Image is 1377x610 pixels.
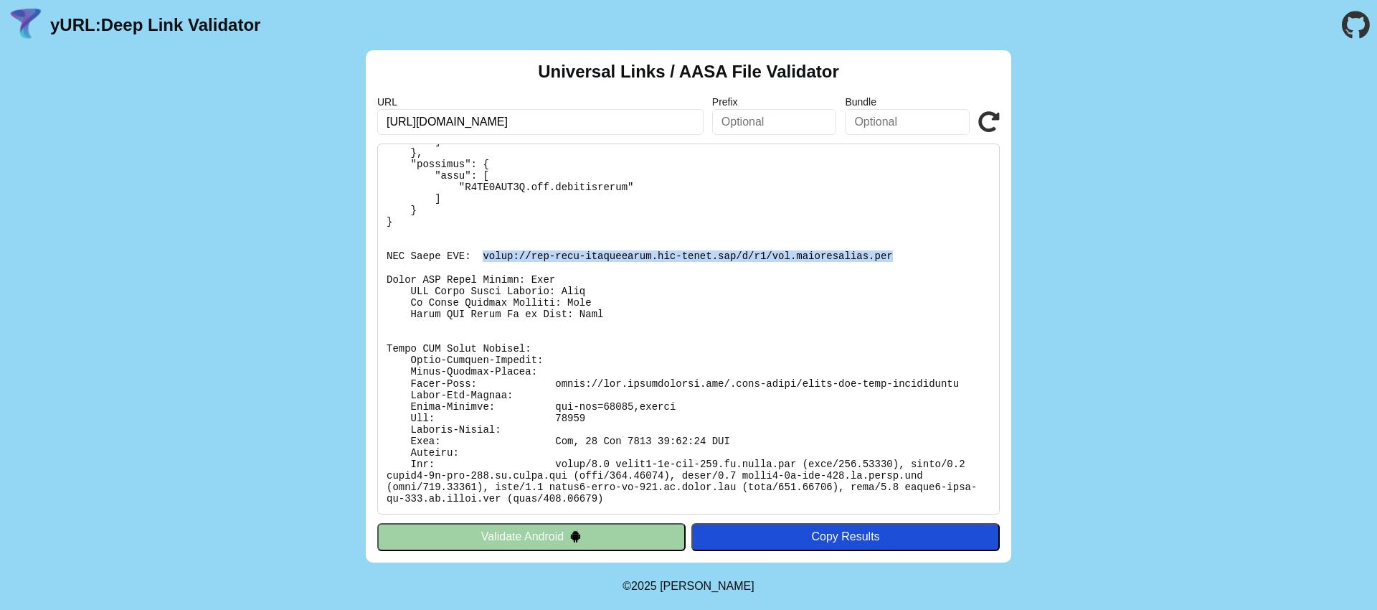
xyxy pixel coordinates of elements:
[377,523,686,550] button: Validate Android
[377,144,1000,515] pre: Lorem ipsu do: sitam://con.adipiscingel.sed/.doei-tempo/incid-utl-etdo-magnaaliqua En Adminimv: Q...
[691,523,1000,550] button: Copy Results
[50,15,260,35] a: yURL:Deep Link Validator
[631,580,657,592] span: 2025
[7,6,44,44] img: yURL Logo
[699,530,993,543] div: Copy Results
[845,96,970,108] label: Bundle
[377,109,704,135] input: Required
[623,563,754,610] footer: ©
[377,96,704,108] label: URL
[712,109,837,135] input: Optional
[660,580,754,592] a: Michael Ibragimchayev's Personal Site
[712,96,837,108] label: Prefix
[538,62,839,82] h2: Universal Links / AASA File Validator
[569,530,582,543] img: droidIcon.svg
[845,109,970,135] input: Optional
